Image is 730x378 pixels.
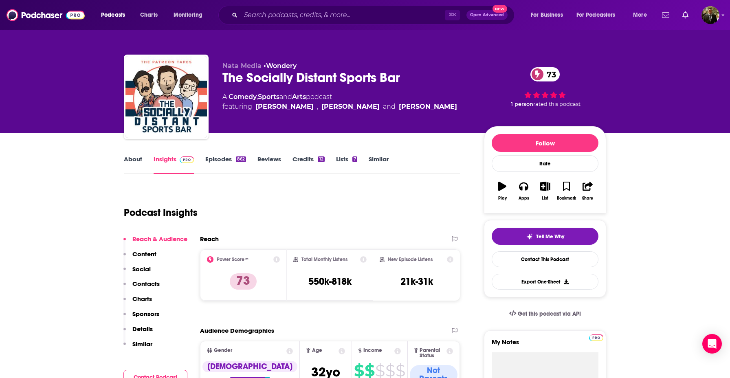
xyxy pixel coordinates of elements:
div: 12 [318,156,324,162]
input: Search podcasts, credits, & more... [241,9,445,22]
button: List [534,176,556,206]
div: Open Intercom Messenger [702,334,722,354]
img: User Profile [701,6,719,24]
span: Tell Me Why [536,233,564,240]
button: Sponsors [123,310,159,325]
span: Nata Media [222,62,262,70]
span: Podcasts [101,9,125,21]
h2: Total Monthly Listens [301,257,347,262]
a: Sports [258,93,279,101]
button: Social [123,265,151,280]
span: Age [312,348,322,353]
p: Contacts [132,280,160,288]
a: Show notifications dropdown [679,8,692,22]
span: Get this podcast via API [518,310,581,317]
p: 73 [230,273,257,290]
h3: 550k-818k [308,275,352,288]
a: Pro website [589,333,603,341]
span: , [317,102,318,112]
div: Bookmark [557,196,576,201]
span: $ [375,364,385,377]
a: 73 [530,67,560,81]
span: 73 [539,67,560,81]
a: About [124,155,142,174]
label: My Notes [492,338,598,352]
div: Rate [492,155,598,172]
button: open menu [571,9,627,22]
button: open menu [168,9,213,22]
button: Details [123,325,153,340]
div: 862 [236,156,246,162]
span: Monitoring [174,9,202,21]
button: Open AdvancedNew [466,10,508,20]
button: Play [492,176,513,206]
span: and [279,93,292,101]
span: Income [363,348,382,353]
button: tell me why sparkleTell Me Why [492,228,598,245]
div: 7 [352,156,357,162]
span: Parental Status [420,348,445,358]
span: rated this podcast [533,101,580,107]
button: Bookmark [556,176,577,206]
button: open menu [95,9,136,22]
div: [DEMOGRAPHIC_DATA] [202,361,297,372]
img: Podchaser - Follow, Share and Rate Podcasts [7,7,85,23]
a: Comedy [229,93,257,101]
button: Contacts [123,280,160,295]
img: tell me why sparkle [526,233,533,240]
button: Follow [492,134,598,152]
div: List [542,196,548,201]
p: Social [132,265,151,273]
div: Apps [519,196,529,201]
span: Open Advanced [470,13,504,17]
p: Reach & Audience [132,235,187,243]
h1: Podcast Insights [124,207,198,219]
img: Podchaser Pro [180,156,194,163]
h3: 21k-31k [400,275,433,288]
button: Content [123,250,156,265]
span: ⌘ K [445,10,460,20]
a: Episodes862 [205,155,246,174]
span: and [383,102,396,112]
h2: Power Score™ [217,257,248,262]
button: Share [577,176,598,206]
p: Content [132,250,156,258]
p: Similar [132,340,152,348]
img: Podchaser Pro [589,334,603,341]
a: Wondery [266,62,297,70]
a: Charts [135,9,163,22]
a: Credits12 [292,155,324,174]
button: Charts [123,295,152,310]
a: Arts [292,93,306,101]
div: Share [582,196,593,201]
span: featuring [222,102,457,112]
span: 1 person [511,101,533,107]
span: For Podcasters [576,9,616,21]
div: Search podcasts, credits, & more... [226,6,522,24]
span: Charts [140,9,158,21]
a: Show notifications dropdown [659,8,673,22]
button: Show profile menu [701,6,719,24]
span: $ [385,364,395,377]
a: Elis James [321,102,380,112]
p: Sponsors [132,310,159,318]
div: A podcast [222,92,457,112]
img: The Socially Distant Sports Bar [125,56,207,138]
button: Similar [123,340,152,355]
p: Details [132,325,153,333]
span: Logged in as david40333 [701,6,719,24]
span: , [257,93,258,101]
span: For Business [531,9,563,21]
span: $ [365,364,374,377]
a: Steff Garrero [255,102,314,112]
button: open menu [627,9,657,22]
h2: Audience Demographics [200,327,274,334]
a: Similar [369,155,389,174]
div: Play [498,196,507,201]
div: 73 1 personrated this podcast [484,62,606,112]
a: Reviews [257,155,281,174]
a: Lists7 [336,155,357,174]
p: Charts [132,295,152,303]
button: Reach & Audience [123,235,187,250]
